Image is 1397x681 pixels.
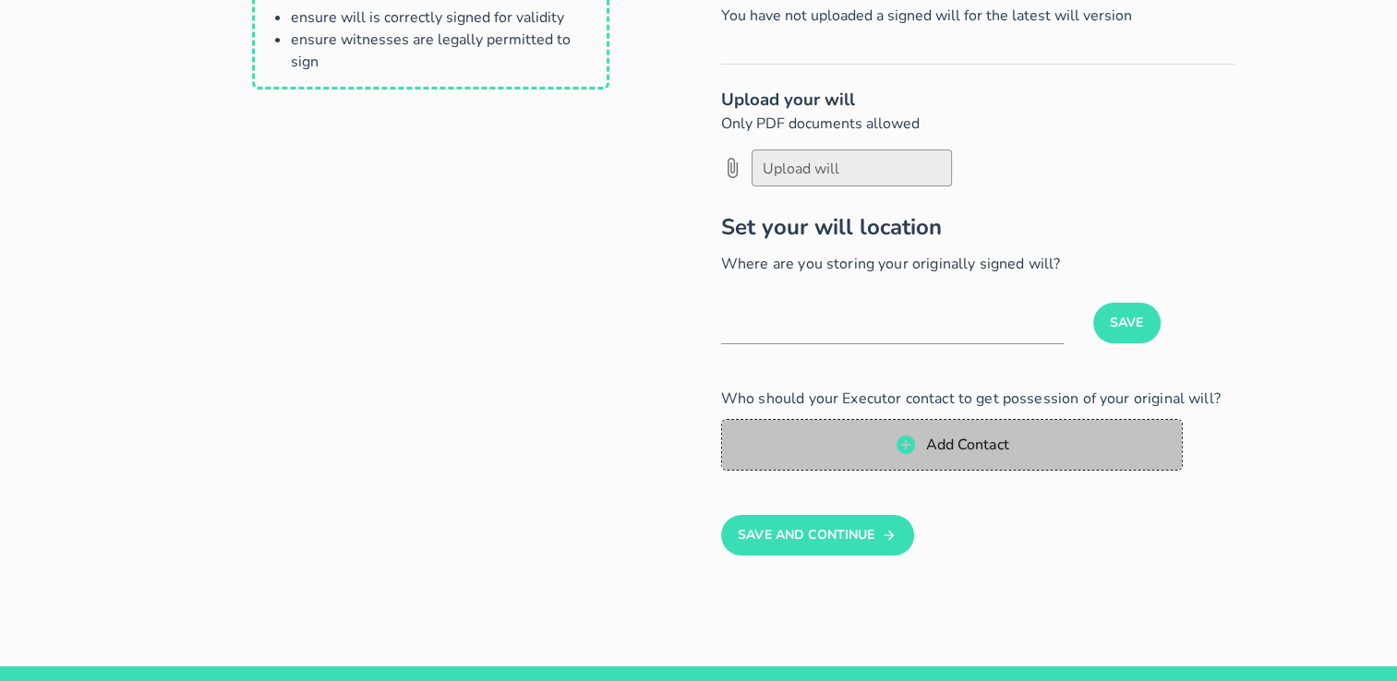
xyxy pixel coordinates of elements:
[1093,303,1161,343] button: Save
[924,435,1008,455] span: Add Contact
[721,87,1234,113] h3: Upload your will
[721,113,1234,135] p: Only PDF documents allowed
[291,6,593,29] li: ensure will is correctly signed for validity
[721,254,1061,274] label: Where are you storing your originally signed will?
[721,419,1183,471] button: Add Contact
[291,29,593,73] li: ensure witnesses are legally permitted to sign
[721,5,1234,27] p: You have not uploaded a signed will for the latest will version
[716,156,749,180] button: Upload will prepended action
[721,515,914,556] button: Save And Continue
[721,388,1221,409] label: Who should your Executor contact to get possession of your original will?
[721,210,1234,244] h2: Set your will location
